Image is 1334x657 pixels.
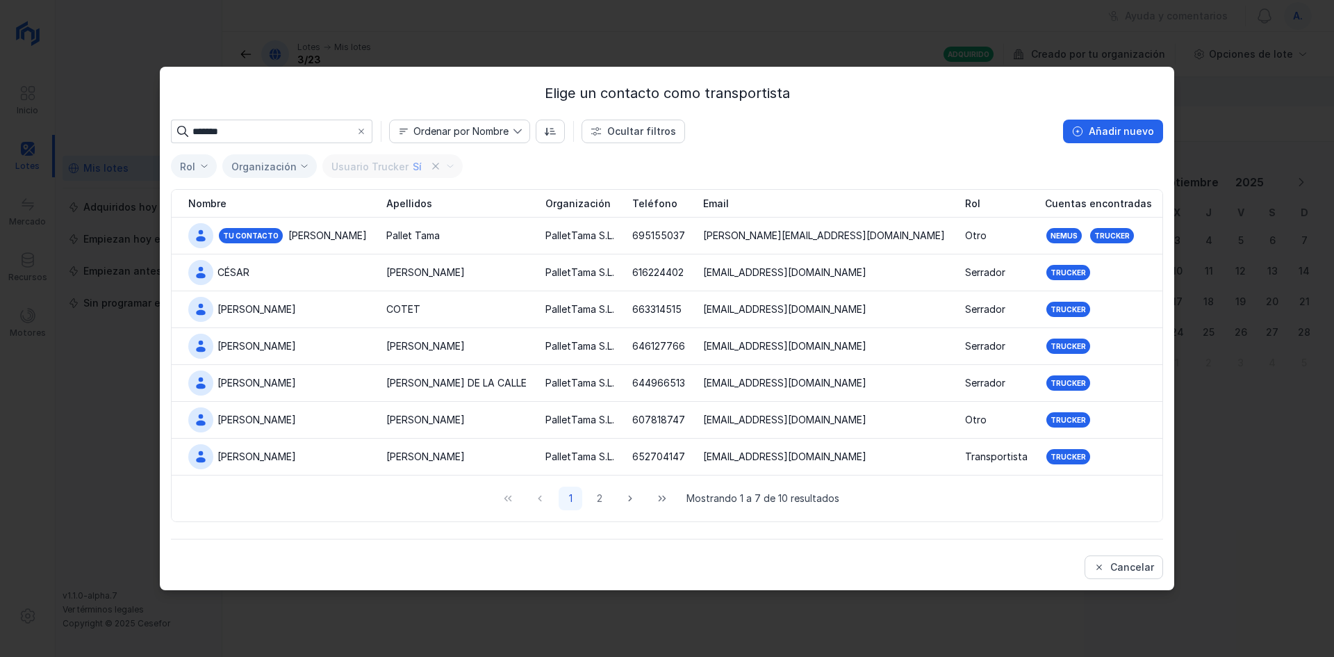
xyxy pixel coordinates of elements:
[703,339,866,353] div: [EMAIL_ADDRESS][DOMAIN_NAME]
[965,376,1005,390] div: Serrador
[582,120,685,143] button: Ocultar filtros
[386,197,432,211] span: Apellidos
[288,229,367,243] div: [PERSON_NAME]
[386,376,527,390] div: [PERSON_NAME] DE LA CALLE
[217,302,296,316] div: [PERSON_NAME]
[965,450,1028,464] div: Transportista
[386,229,440,243] div: Pallet Tama
[703,450,866,464] div: [EMAIL_ADDRESS][DOMAIN_NAME]
[1051,305,1086,314] div: Trucker
[1085,555,1163,579] button: Cancelar
[1110,560,1154,574] div: Cancelar
[231,161,297,172] div: Organización
[965,339,1005,353] div: Serrador
[1051,415,1086,425] div: Trucker
[1045,197,1152,211] span: Cuentas encontradas
[588,487,611,510] button: Page 2
[703,197,729,211] span: Email
[632,266,684,279] div: 616224402
[965,266,1005,279] div: Serrador
[1051,231,1078,241] div: Nemus
[545,376,614,390] div: PalletTama S.L.
[632,302,682,316] div: 663314515
[545,229,614,243] div: PalletTama S.L.
[703,266,866,279] div: [EMAIL_ADDRESS][DOMAIN_NAME]
[172,155,199,178] span: Seleccionar
[965,302,1005,316] div: Serrador
[703,413,866,427] div: [EMAIL_ADDRESS][DOMAIN_NAME]
[607,124,676,138] div: Ocultar filtros
[703,302,866,316] div: [EMAIL_ADDRESS][DOMAIN_NAME]
[965,197,980,211] span: Rol
[386,339,465,353] div: [PERSON_NAME]
[386,413,465,427] div: [PERSON_NAME]
[545,339,614,353] div: PalletTama S.L.
[386,266,465,279] div: [PERSON_NAME]
[217,227,284,245] div: Tu contacto
[632,339,685,353] div: 646127766
[703,376,866,390] div: [EMAIL_ADDRESS][DOMAIN_NAME]
[545,413,614,427] div: PalletTama S.L.
[965,229,987,243] div: Otro
[1051,378,1086,388] div: Trucker
[545,450,614,464] div: PalletTama S.L.
[965,413,987,427] div: Otro
[1051,341,1086,351] div: Trucker
[649,487,675,510] button: Last Page
[390,120,513,143] span: Nombre
[545,266,614,279] div: PalletTama S.L.
[413,127,509,136] div: Ordenar por Nombre
[632,197,677,211] span: Teléfono
[686,492,839,505] span: Mostrando 1 a 7 de 10 resultados
[632,450,685,464] div: 652704147
[545,302,614,316] div: PalletTama S.L.
[632,229,685,243] div: 695155037
[217,450,296,464] div: [PERSON_NAME]
[617,487,643,510] button: Next Page
[703,229,945,243] div: [PERSON_NAME][EMAIL_ADDRESS][DOMAIN_NAME]
[632,376,685,390] div: 644966513
[1051,268,1086,277] div: Trucker
[188,197,227,211] span: Nombre
[171,83,1163,103] div: Elige un contacto como transportista
[632,413,685,427] div: 607818747
[386,302,420,316] div: COTET
[217,266,249,279] div: CÉSAR
[217,413,296,427] div: [PERSON_NAME]
[559,487,582,510] button: Page 1
[1089,124,1154,138] div: Añadir nuevo
[217,339,296,353] div: [PERSON_NAME]
[386,450,465,464] div: [PERSON_NAME]
[1094,231,1130,241] div: Trucker
[545,197,611,211] span: Organización
[1051,452,1086,462] div: Trucker
[217,376,296,390] div: [PERSON_NAME]
[180,161,195,172] div: Rol
[1063,120,1163,143] button: Añadir nuevo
